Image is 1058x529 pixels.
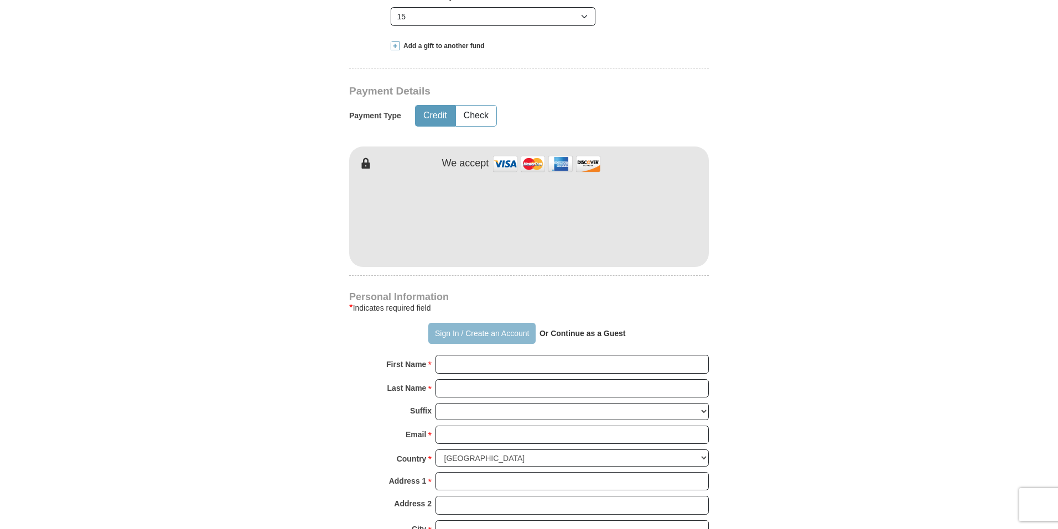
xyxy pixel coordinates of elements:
[442,158,489,170] h4: We accept
[406,427,426,442] strong: Email
[400,41,485,51] span: Add a gift to another fund
[394,496,432,511] strong: Address 2
[387,380,427,396] strong: Last Name
[349,111,401,121] h5: Payment Type
[389,473,427,489] strong: Address 1
[349,85,631,98] h3: Payment Details
[349,301,709,315] div: Indicates required field
[386,357,426,372] strong: First Name
[428,323,535,344] button: Sign In / Create an Account
[410,403,432,418] strong: Suffix
[397,451,427,467] strong: Country
[540,329,626,338] strong: Or Continue as a Guest
[349,292,709,301] h4: Personal Information
[456,106,496,126] button: Check
[416,106,455,126] button: Credit
[491,152,602,176] img: credit cards accepted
